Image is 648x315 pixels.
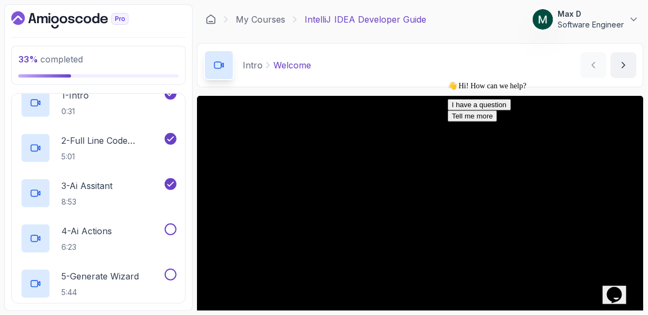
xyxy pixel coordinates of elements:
[532,9,639,30] button: user profile imageMax DSoftware Engineer
[4,4,198,45] div: 👋 Hi! How can we help?I have a questionTell me more
[243,59,263,72] p: Intro
[4,5,83,13] span: 👋 Hi! How can we help?
[305,13,426,26] p: IntelliJ IDEA Developer Guide
[581,52,607,78] button: previous content
[61,242,112,253] p: 6:23
[206,14,216,25] a: Dashboard
[61,134,163,147] p: 2 - Full Line Code Completion
[61,197,112,207] p: 8:53
[61,270,139,283] p: 5 - Generate Wizard
[443,77,637,267] iframe: chat widget
[603,272,637,304] iframe: chat widget
[11,11,153,29] a: Dashboard
[18,54,38,65] span: 33 %
[20,223,177,254] button: 4-Ai Actions6:23
[273,59,311,72] p: Welcome
[236,13,285,26] a: My Courses
[558,9,624,19] p: Max D
[20,178,177,208] button: 3-Ai Assitant8:53
[61,179,112,192] p: 3 - Ai Assitant
[61,151,163,162] p: 5:01
[4,22,68,33] button: I have a question
[20,269,177,299] button: 5-Generate Wizard5:44
[61,106,89,117] p: 0:31
[18,54,83,65] span: completed
[61,89,89,102] p: 1 - Intro
[61,225,112,237] p: 4 - Ai Actions
[20,88,177,118] button: 1-Intro0:31
[20,133,177,163] button: 2-Full Line Code Completion5:01
[4,33,54,45] button: Tell me more
[558,19,624,30] p: Software Engineer
[611,52,637,78] button: next content
[533,9,553,30] img: user profile image
[61,287,139,298] p: 5:44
